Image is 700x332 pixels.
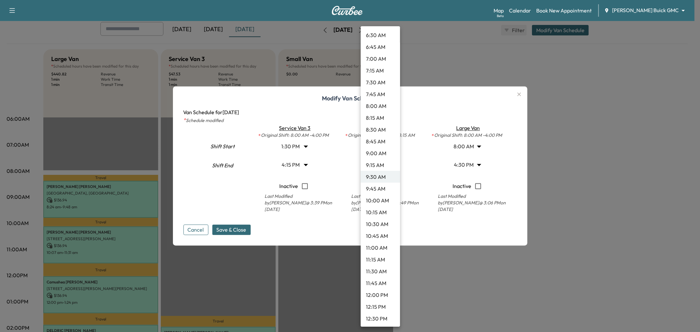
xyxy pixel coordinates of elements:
[361,135,400,147] li: 8:45 AM
[361,112,400,124] li: 8:15 AM
[361,41,400,53] li: 6:45 AM
[361,254,400,265] li: 11:15 AM
[361,242,400,254] li: 11:00 AM
[361,76,400,88] li: 7:30 AM
[361,53,400,65] li: 7:00 AM
[361,301,400,313] li: 12:15 PM
[361,124,400,135] li: 8:30 AM
[361,265,400,277] li: 11:30 AM
[361,206,400,218] li: 10:15 AM
[361,313,400,324] li: 12:30 PM
[361,183,400,195] li: 9:45 AM
[361,218,400,230] li: 10:30 AM
[361,171,400,183] li: 9:30 AM
[361,65,400,76] li: 7:15 AM
[361,230,400,242] li: 10:45 AM
[361,100,400,112] li: 8:00 AM
[361,289,400,301] li: 12:00 PM
[361,195,400,206] li: 10:00 AM
[361,277,400,289] li: 11:45 AM
[361,159,400,171] li: 9:15 AM
[361,147,400,159] li: 9:00 AM
[361,88,400,100] li: 7:45 AM
[361,29,400,41] li: 6:30 AM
